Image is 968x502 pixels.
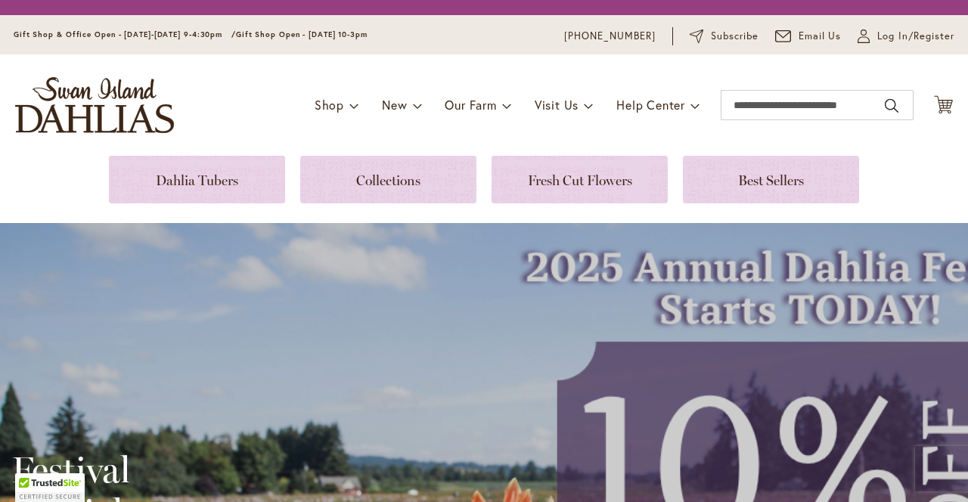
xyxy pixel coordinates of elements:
[877,29,954,44] span: Log In/Register
[690,29,759,44] a: Subscribe
[315,97,344,113] span: Shop
[236,29,368,39] span: Gift Shop Open - [DATE] 10-3pm
[775,29,842,44] a: Email Us
[382,97,407,113] span: New
[535,97,579,113] span: Visit Us
[564,29,656,44] a: [PHONE_NUMBER]
[799,29,842,44] span: Email Us
[885,94,898,118] button: Search
[616,97,685,113] span: Help Center
[15,473,85,502] div: TrustedSite Certified
[14,29,236,39] span: Gift Shop & Office Open - [DATE]-[DATE] 9-4:30pm /
[711,29,759,44] span: Subscribe
[858,29,954,44] a: Log In/Register
[445,97,496,113] span: Our Farm
[15,77,174,133] a: store logo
